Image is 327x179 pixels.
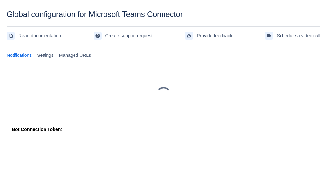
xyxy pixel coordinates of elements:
[186,33,192,38] span: feedback
[266,33,272,38] span: videoCall
[95,33,100,38] span: support
[105,31,153,41] span: Create support request
[94,31,153,41] a: Create support request
[7,10,320,19] div: Global configuration for Microsoft Teams Connector
[18,31,61,41] span: Read documentation
[7,52,32,58] span: Notifications
[7,31,61,41] a: Read documentation
[12,127,61,132] strong: Bot Connection Token
[8,33,13,38] span: documentation
[59,52,91,58] span: Managed URLs
[277,31,320,41] span: Schedule a video call
[185,31,232,41] a: Provide feedback
[12,126,315,133] div: :
[37,52,54,58] span: Settings
[265,31,320,41] a: Schedule a video call
[197,31,232,41] span: Provide feedback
